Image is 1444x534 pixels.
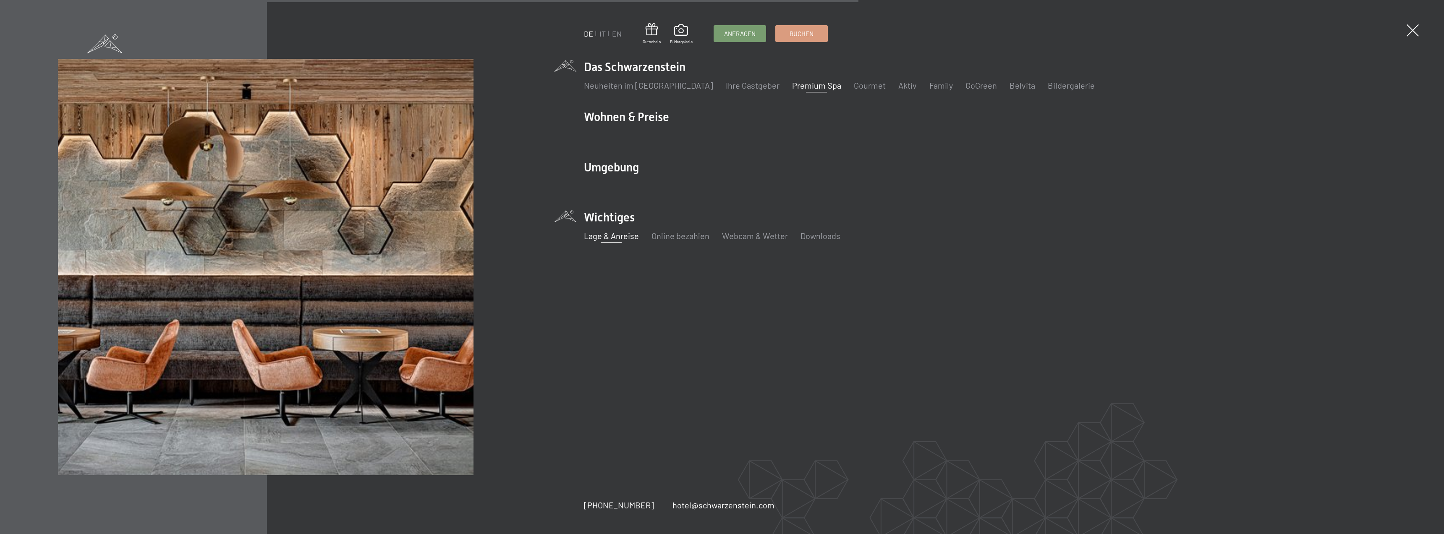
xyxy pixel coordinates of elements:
a: Webcam & Wetter [722,231,788,241]
a: EN [612,29,622,38]
a: Anfragen [714,26,766,42]
a: Gourmet [854,80,886,90]
a: Family [929,80,953,90]
a: Premium Spa [792,80,841,90]
a: Bildergalerie [1048,80,1095,90]
a: Online bezahlen [651,231,709,241]
a: Buchen [776,26,827,42]
a: Lage & Anreise [584,231,639,241]
a: Aktiv [898,80,917,90]
a: hotel@schwarzenstein.com [672,499,774,511]
a: Bildergalerie [670,24,693,45]
img: Wellnesshotels - Bar - Spieltische - Kinderunterhaltung [58,59,474,475]
a: Belvita [1010,80,1035,90]
span: Buchen [790,29,814,38]
a: GoGreen [965,80,997,90]
span: Bildergalerie [670,39,693,45]
a: Ihre Gastgeber [726,80,780,90]
a: Downloads [800,231,840,241]
a: DE [584,29,593,38]
a: [PHONE_NUMBER] [584,499,654,511]
a: Neuheiten im [GEOGRAPHIC_DATA] [584,80,713,90]
span: Anfragen [724,29,756,38]
span: [PHONE_NUMBER] [584,500,654,510]
a: IT [599,29,606,38]
span: Gutschein [643,39,661,45]
a: Gutschein [643,23,661,45]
